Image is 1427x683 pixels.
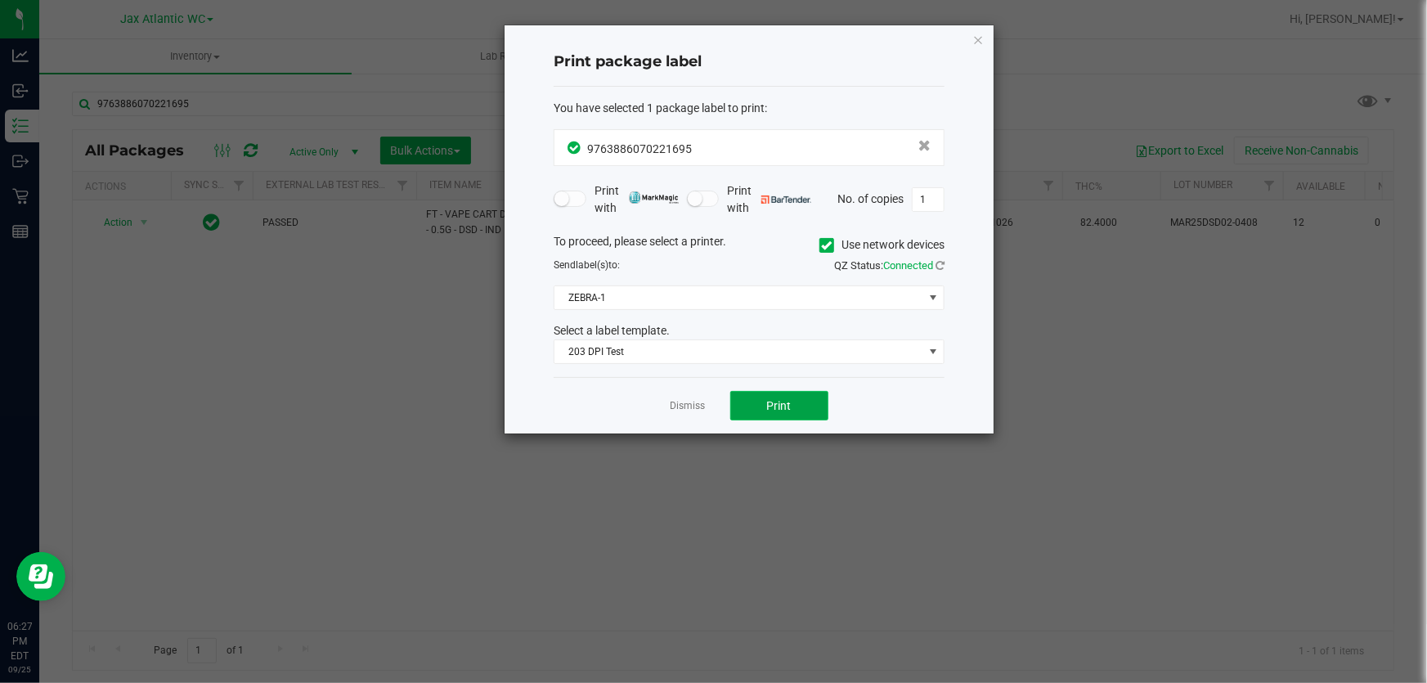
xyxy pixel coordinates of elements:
[727,182,811,217] span: Print with
[730,391,828,420] button: Print
[568,139,583,156] span: In Sync
[541,322,957,339] div: Select a label template.
[16,552,65,601] iframe: Resource center
[819,236,945,254] label: Use network devices
[576,259,608,271] span: label(s)
[767,399,792,412] span: Print
[554,100,945,117] div: :
[834,259,945,272] span: QZ Status:
[554,52,945,73] h4: Print package label
[554,259,620,271] span: Send to:
[837,191,904,204] span: No. of copies
[761,195,811,204] img: bartender.png
[541,233,957,258] div: To proceed, please select a printer.
[587,142,692,155] span: 9763886070221695
[554,340,923,363] span: 203 DPI Test
[883,259,933,272] span: Connected
[595,182,679,217] span: Print with
[629,191,679,204] img: mark_magic_cybra.png
[554,101,765,115] span: You have selected 1 package label to print
[554,286,923,309] span: ZEBRA-1
[671,399,706,413] a: Dismiss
